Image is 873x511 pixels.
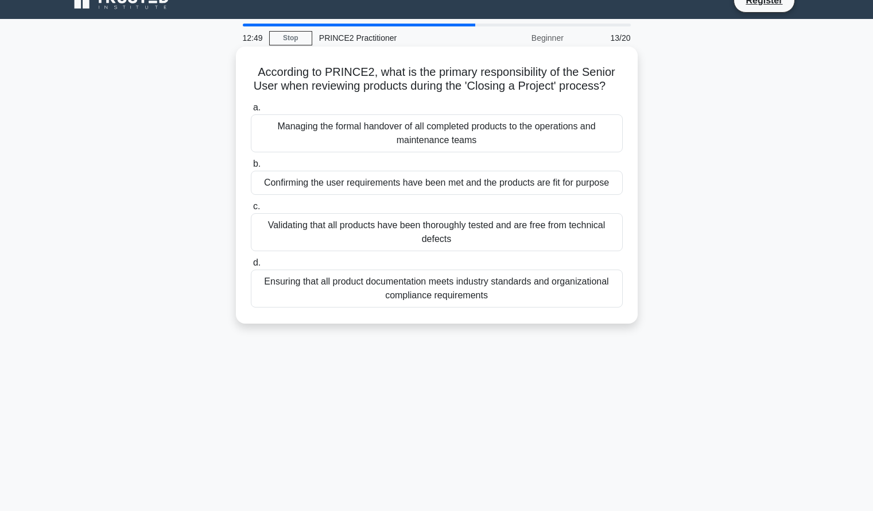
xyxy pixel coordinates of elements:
span: a. [253,102,261,112]
div: Validating that all products have been thoroughly tested and are free from technical defects [251,213,623,251]
span: c. [253,201,260,211]
span: d. [253,258,261,267]
a: Stop [269,31,312,45]
div: Confirming the user requirements have been met and the products are fit for purpose [251,171,623,195]
div: Ensuring that all product documentation meets industry standards and organizational compliance re... [251,270,623,308]
h5: According to PRINCE2, what is the primary responsibility of the Senior User when reviewing produc... [250,65,624,94]
span: b. [253,159,261,168]
div: 12:49 [236,26,269,49]
div: 13/20 [571,26,638,49]
div: PRINCE2 Practitioner [312,26,470,49]
div: Managing the formal handover of all completed products to the operations and maintenance teams [251,114,623,152]
div: Beginner [470,26,571,49]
